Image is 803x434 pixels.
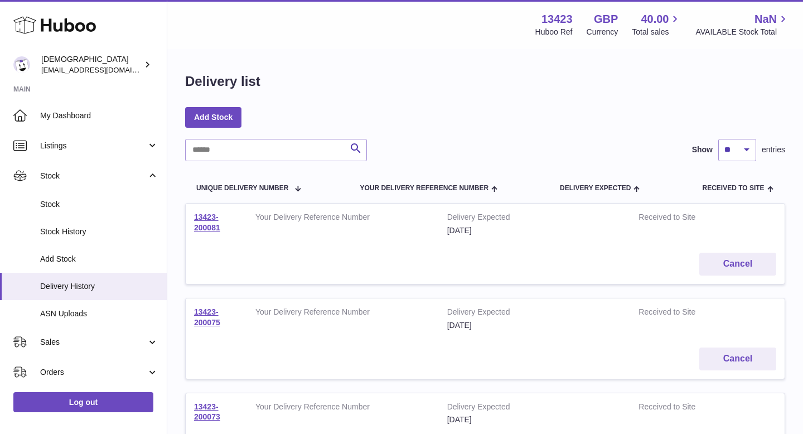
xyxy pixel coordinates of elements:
[447,402,622,415] strong: Delivery Expected
[638,307,729,320] strong: Received to Site
[40,171,147,181] span: Stock
[255,402,430,415] strong: Your Delivery Reference Number
[194,213,220,232] a: 13423-200081
[641,12,669,27] span: 40.00
[632,27,681,37] span: Total sales
[587,27,618,37] div: Currency
[447,212,622,225] strong: Delivery Expected
[699,253,776,276] button: Cancel
[632,12,681,37] a: 40.00 Total sales
[194,402,220,422] a: 13423-200073
[447,225,622,236] div: [DATE]
[692,144,713,155] label: Show
[447,320,622,331] div: [DATE]
[695,27,790,37] span: AVAILABLE Stock Total
[695,12,790,37] a: NaN AVAILABLE Stock Total
[702,185,764,192] span: Received to Site
[13,56,30,73] img: olgazyuz@outlook.com
[560,185,631,192] span: Delivery Expected
[13,392,153,412] a: Log out
[40,308,158,319] span: ASN Uploads
[638,212,729,225] strong: Received to Site
[699,348,776,370] button: Cancel
[255,212,430,225] strong: Your Delivery Reference Number
[41,54,142,75] div: [DEMOGRAPHIC_DATA]
[541,12,573,27] strong: 13423
[535,27,573,37] div: Huboo Ref
[40,141,147,151] span: Listings
[194,307,220,327] a: 13423-200075
[40,199,158,210] span: Stock
[360,185,488,192] span: Your Delivery Reference Number
[40,367,147,378] span: Orders
[185,73,260,90] h1: Delivery list
[40,254,158,264] span: Add Stock
[40,226,158,237] span: Stock History
[40,281,158,292] span: Delivery History
[447,414,622,425] div: [DATE]
[638,402,729,415] strong: Received to Site
[196,185,288,192] span: Unique Delivery Number
[255,307,430,320] strong: Your Delivery Reference Number
[762,144,785,155] span: entries
[185,107,241,127] a: Add Stock
[754,12,777,27] span: NaN
[40,110,158,121] span: My Dashboard
[40,337,147,348] span: Sales
[447,307,622,320] strong: Delivery Expected
[41,65,164,74] span: [EMAIL_ADDRESS][DOMAIN_NAME]
[594,12,618,27] strong: GBP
